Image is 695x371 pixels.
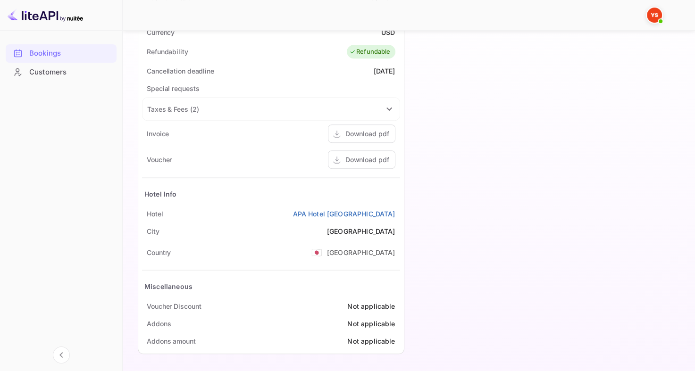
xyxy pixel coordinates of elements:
[374,66,395,76] div: [DATE]
[6,44,117,62] a: Bookings
[147,247,171,257] div: Country
[8,8,83,23] img: LiteAPI logo
[293,209,395,219] a: APA Hotel [GEOGRAPHIC_DATA]
[349,47,391,57] div: Refundable
[345,129,389,139] div: Download pdf
[347,336,395,346] div: Not applicable
[381,27,395,37] div: USD
[147,47,188,57] div: Refundability
[29,48,112,59] div: Bookings
[347,301,395,311] div: Not applicable
[144,281,193,291] div: Miscellaneous
[147,301,201,311] div: Voucher Discount
[147,226,159,236] div: City
[327,247,395,257] div: [GEOGRAPHIC_DATA]
[327,226,395,236] div: [GEOGRAPHIC_DATA]
[6,44,117,63] div: Bookings
[345,155,389,165] div: Download pdf
[29,67,112,78] div: Customers
[147,319,171,329] div: Addons
[647,8,662,23] img: Yandex Support
[147,129,169,139] div: Invoice
[147,104,199,114] div: Taxes & Fees ( 2 )
[144,189,177,199] div: Hotel Info
[142,98,400,120] div: Taxes & Fees (2)
[147,66,214,76] div: Cancellation deadline
[311,244,322,261] span: United States
[147,155,172,165] div: Voucher
[147,336,196,346] div: Addons amount
[6,63,117,81] a: Customers
[147,83,199,93] div: Special requests
[6,63,117,82] div: Customers
[147,27,175,37] div: Currency
[347,319,395,329] div: Not applicable
[147,209,163,219] div: Hotel
[53,346,70,363] button: Collapse navigation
